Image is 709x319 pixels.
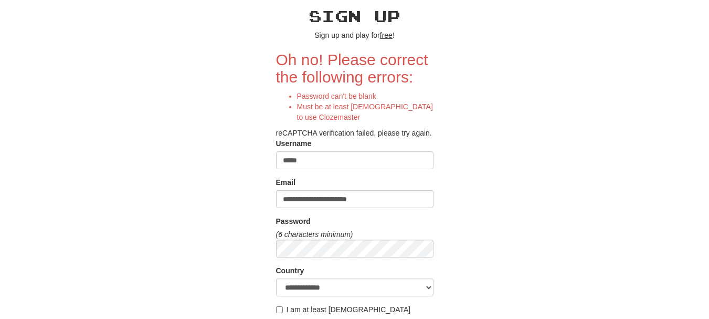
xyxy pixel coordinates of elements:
[380,31,393,39] u: free
[297,101,433,122] li: Must be at least [DEMOGRAPHIC_DATA] to use Clozemaster
[276,306,283,313] input: I am at least [DEMOGRAPHIC_DATA]
[276,51,433,86] h2: Oh no! Please correct the following errors:
[276,138,312,149] label: Username
[276,304,411,315] label: I am at least [DEMOGRAPHIC_DATA]
[297,91,433,101] li: Password can't be blank
[276,265,304,276] label: Country
[276,30,433,40] p: Sign up and play for !
[276,230,353,239] em: (6 characters minimum)
[276,7,433,25] h2: Sign up
[276,177,295,188] label: Email
[276,216,311,227] label: Password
